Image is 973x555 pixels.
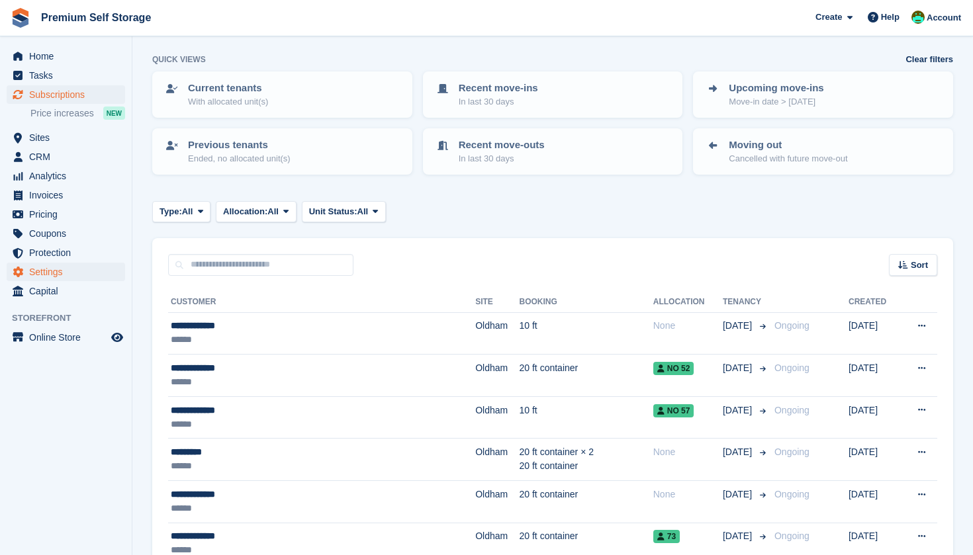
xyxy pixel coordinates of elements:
[7,328,125,347] a: menu
[109,329,125,345] a: Preview store
[424,73,682,116] a: Recent move-ins In last 30 days
[520,312,653,355] td: 10 ft
[911,11,925,24] img: Anthony Bell
[302,201,386,223] button: Unit Status: All
[459,81,538,96] p: Recent move-ins
[188,152,291,165] p: Ended, no allocated unit(s)
[30,107,94,120] span: Price increases
[29,243,109,262] span: Protection
[723,529,755,543] span: [DATE]
[29,128,109,147] span: Sites
[309,205,357,218] span: Unit Status:
[653,488,723,501] div: None
[29,148,109,166] span: CRM
[475,355,519,397] td: Oldham
[182,205,193,218] span: All
[475,439,519,481] td: Oldham
[520,396,653,439] td: 10 ft
[29,263,109,281] span: Settings
[7,47,125,65] a: menu
[188,138,291,153] p: Previous tenants
[7,205,125,224] a: menu
[729,95,823,108] p: Move-in date > [DATE]
[29,282,109,300] span: Capital
[694,130,952,173] a: Moving out Cancelled with future move-out
[774,363,810,373] span: Ongoing
[927,11,961,24] span: Account
[729,152,847,165] p: Cancelled with future move-out
[7,282,125,300] a: menu
[774,320,810,331] span: Ongoing
[475,312,519,355] td: Oldham
[188,95,268,108] p: With allocated unit(s)
[30,106,125,120] a: Price increases NEW
[7,85,125,104] a: menu
[29,85,109,104] span: Subscriptions
[7,243,125,262] a: menu
[152,54,206,65] h6: Quick views
[188,81,268,96] p: Current tenants
[29,205,109,224] span: Pricing
[849,292,900,313] th: Created
[653,292,723,313] th: Allocation
[7,148,125,166] a: menu
[723,488,755,501] span: [DATE]
[424,130,682,173] a: Recent move-outs In last 30 days
[653,319,723,333] div: None
[694,73,952,116] a: Upcoming move-ins Move-in date > [DATE]
[29,186,109,204] span: Invoices
[653,362,694,375] span: No 52
[29,167,109,185] span: Analytics
[216,201,297,223] button: Allocation: All
[7,186,125,204] a: menu
[154,130,411,173] a: Previous tenants Ended, no allocated unit(s)
[849,355,900,397] td: [DATE]
[357,205,369,218] span: All
[774,405,810,415] span: Ongoing
[849,396,900,439] td: [DATE]
[29,66,109,85] span: Tasks
[723,292,769,313] th: Tenancy
[459,95,538,108] p: In last 30 days
[653,530,680,543] span: 73
[723,445,755,459] span: [DATE]
[723,361,755,375] span: [DATE]
[12,312,132,325] span: Storefront
[815,11,842,24] span: Create
[520,481,653,523] td: 20 ft container
[459,152,545,165] p: In last 30 days
[729,81,823,96] p: Upcoming move-ins
[723,319,755,333] span: [DATE]
[849,312,900,355] td: [DATE]
[7,224,125,243] a: menu
[459,138,545,153] p: Recent move-outs
[905,53,953,66] a: Clear filters
[7,66,125,85] a: menu
[152,201,210,223] button: Type: All
[154,73,411,116] a: Current tenants With allocated unit(s)
[475,481,519,523] td: Oldham
[29,47,109,65] span: Home
[520,292,653,313] th: Booking
[774,447,810,457] span: Ongoing
[7,128,125,147] a: menu
[11,8,30,28] img: stora-icon-8386f47178a22dfd0bd8f6a31ec36ba5ce8667c1dd55bd0f319d3a0aa187defe.svg
[520,439,653,481] td: 20 ft container × 2 20 ft container
[160,205,182,218] span: Type:
[653,445,723,459] div: None
[729,138,847,153] p: Moving out
[520,355,653,397] td: 20 ft container
[168,292,475,313] th: Customer
[36,7,156,28] a: Premium Self Storage
[7,167,125,185] a: menu
[849,481,900,523] td: [DATE]
[774,489,810,499] span: Ongoing
[475,396,519,439] td: Oldham
[29,328,109,347] span: Online Store
[475,292,519,313] th: Site
[103,107,125,120] div: NEW
[774,531,810,541] span: Ongoing
[223,205,267,218] span: Allocation:
[723,404,755,417] span: [DATE]
[7,263,125,281] a: menu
